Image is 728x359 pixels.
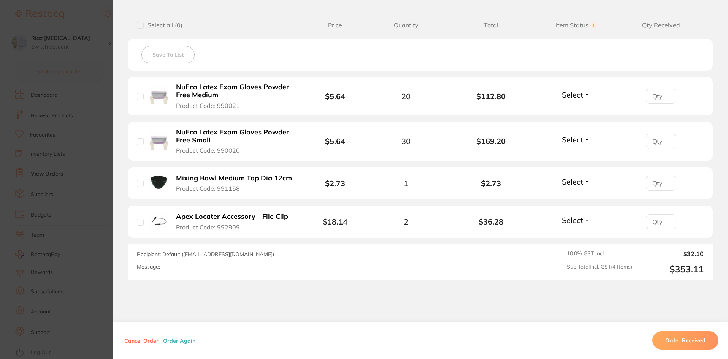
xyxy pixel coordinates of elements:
[174,83,296,109] button: NuEco Latex Exam Gloves Powder Free Medium Product Code: 990021
[638,264,704,275] output: $353.11
[646,214,676,229] input: Qty
[619,22,704,29] span: Qty Received
[449,137,534,145] b: $169.20
[176,185,240,192] span: Product Code: 991158
[449,217,534,226] b: $36.28
[562,135,583,144] span: Select
[161,337,198,344] button: Order Again
[176,224,240,231] span: Product Code: 992909
[149,131,168,150] img: NuEco Latex Exam Gloves Powder Free Small
[137,251,274,258] span: Recipient: Default ( [EMAIL_ADDRESS][DOMAIN_NAME] )
[449,22,534,29] span: Total
[401,137,411,145] span: 30
[562,177,583,187] span: Select
[567,264,632,275] span: Sub Total Incl. GST ( 4 Items)
[307,22,363,29] span: Price
[325,179,345,188] b: $2.73
[404,217,408,226] span: 2
[646,134,676,149] input: Qty
[638,250,704,257] output: $32.10
[560,135,592,144] button: Select
[174,128,296,155] button: NuEco Latex Exam Gloves Powder Free Small Product Code: 990020
[646,176,676,191] input: Qty
[176,128,293,144] b: NuEco Latex Exam Gloves Powder Free Small
[323,217,347,226] b: $18.14
[560,177,592,187] button: Select
[560,215,592,225] button: Select
[646,89,676,104] input: Qty
[363,22,449,29] span: Quantity
[149,86,168,105] img: NuEco Latex Exam Gloves Powder Free Medium
[122,337,161,344] button: Cancel Order
[176,147,240,154] span: Product Code: 990020
[404,179,408,188] span: 1
[562,215,583,225] span: Select
[325,136,345,146] b: $5.64
[144,22,182,29] span: Select all ( 0 )
[401,92,411,101] span: 20
[534,22,619,29] span: Item Status
[449,92,534,101] b: $112.80
[567,250,632,257] span: 10.0 % GST Incl.
[652,331,718,350] button: Order Received
[149,212,168,230] img: Apex Locater Accessory - File Clip
[176,174,292,182] b: Mixing Bowl Medium Top Dia 12cm
[141,46,195,63] button: Save To List
[325,92,345,101] b: $5.64
[449,179,534,188] b: $2.73
[176,83,293,99] b: NuEco Latex Exam Gloves Powder Free Medium
[174,174,296,193] button: Mixing Bowl Medium Top Dia 12cm Product Code: 991158
[176,102,240,109] span: Product Code: 990021
[137,264,160,270] label: Message:
[149,173,168,192] img: Mixing Bowl Medium Top Dia 12cm
[562,90,583,100] span: Select
[560,90,592,100] button: Select
[176,213,288,221] b: Apex Locater Accessory - File Clip
[174,212,296,231] button: Apex Locater Accessory - File Clip Product Code: 992909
